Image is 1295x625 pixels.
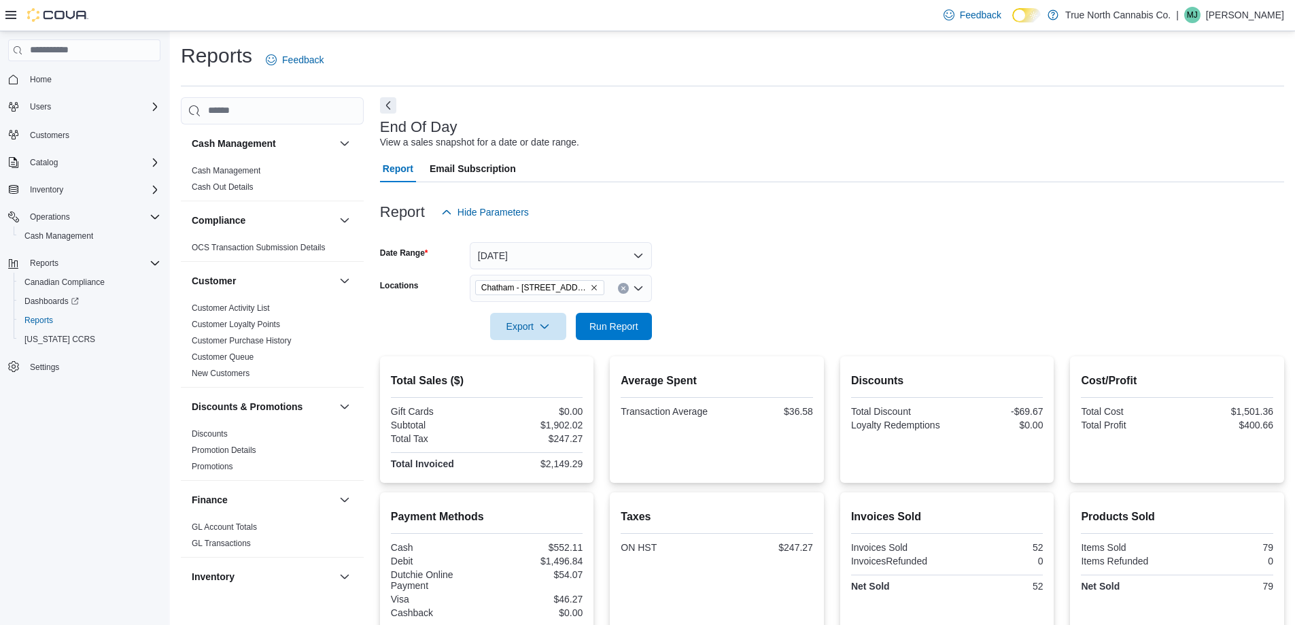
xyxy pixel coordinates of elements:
[851,406,944,417] div: Total Discount
[336,492,353,508] button: Finance
[938,1,1007,29] a: Feedback
[19,312,160,328] span: Reports
[192,137,334,150] button: Cash Management
[192,303,270,314] span: Customer Activity List
[1184,7,1201,23] div: Michael James Kozlof
[192,429,228,439] a: Discounts
[192,182,254,192] span: Cash Out Details
[621,406,714,417] div: Transaction Average
[19,228,160,244] span: Cash Management
[489,420,583,430] div: $1,902.02
[24,182,160,198] span: Inventory
[192,445,256,455] a: Promotion Details
[336,135,353,152] button: Cash Management
[14,226,166,246] button: Cash Management
[489,542,583,553] div: $552.11
[19,274,160,290] span: Canadian Compliance
[1187,7,1198,23] span: MJ
[192,570,334,584] button: Inventory
[192,274,236,288] h3: Customer
[192,274,334,288] button: Customer
[391,509,583,525] h2: Payment Methods
[490,313,566,340] button: Export
[30,184,63,195] span: Inventory
[181,163,364,201] div: Cash Management
[30,212,70,222] span: Operations
[633,283,644,294] button: Open list of options
[192,336,292,345] a: Customer Purchase History
[1081,509,1273,525] h2: Products Sold
[851,373,1043,389] h2: Discounts
[24,231,93,241] span: Cash Management
[282,53,324,67] span: Feedback
[181,519,364,557] div: Finance
[192,137,276,150] h3: Cash Management
[19,293,160,309] span: Dashboards
[24,154,160,171] span: Catalog
[192,214,334,227] button: Compliance
[192,303,270,313] a: Customer Activity List
[720,406,813,417] div: $36.58
[24,277,105,288] span: Canadian Compliance
[1012,22,1013,23] span: Dark Mode
[430,155,516,182] span: Email Subscription
[192,165,260,176] span: Cash Management
[391,458,454,469] strong: Total Invoiced
[192,369,249,378] a: New Customers
[3,180,166,199] button: Inventory
[589,320,638,333] span: Run Report
[24,71,57,88] a: Home
[489,433,583,444] div: $247.27
[24,209,75,225] button: Operations
[192,493,228,507] h3: Finance
[181,239,364,261] div: Compliance
[3,357,166,377] button: Settings
[380,97,396,114] button: Next
[950,581,1043,592] div: 52
[192,400,303,413] h3: Discounts & Promotions
[24,255,64,271] button: Reports
[8,64,160,412] nav: Complex example
[720,542,813,553] div: $247.27
[1081,542,1174,553] div: Items Sold
[1081,420,1174,430] div: Total Profit
[30,362,59,373] span: Settings
[481,281,587,294] span: Chatham - [STREET_ADDRESS]
[192,182,254,192] a: Cash Out Details
[336,212,353,229] button: Compliance
[24,99,160,115] span: Users
[489,406,583,417] div: $0.00
[192,493,334,507] button: Finance
[24,334,95,345] span: [US_STATE] CCRS
[457,205,529,219] span: Hide Parameters
[192,352,254,362] a: Customer Queue
[590,284,598,292] button: Remove Chatham - 85 King St W from selection in this group
[576,313,652,340] button: Run Report
[192,335,292,346] span: Customer Purchase History
[192,400,334,413] button: Discounts & Promotions
[30,74,52,85] span: Home
[24,127,75,143] a: Customers
[950,406,1043,417] div: -$69.67
[489,569,583,580] div: $54.07
[851,420,944,430] div: Loyalty Redemptions
[3,124,166,144] button: Customers
[192,538,251,549] span: GL Transactions
[260,46,329,73] a: Feedback
[489,607,583,618] div: $0.00
[192,461,233,472] span: Promotions
[380,119,457,135] h3: End Of Day
[380,280,419,291] label: Locations
[1081,581,1120,592] strong: Net Sold
[1180,406,1273,417] div: $1,501.36
[192,522,257,532] a: GL Account Totals
[3,97,166,116] button: Users
[30,130,69,141] span: Customers
[1065,7,1171,23] p: True North Cannabis Co.
[24,99,56,115] button: Users
[380,135,579,150] div: View a sales snapshot for a date or date range.
[14,273,166,292] button: Canadian Compliance
[1176,7,1179,23] p: |
[14,330,166,349] button: [US_STATE] CCRS
[1012,8,1041,22] input: Dark Mode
